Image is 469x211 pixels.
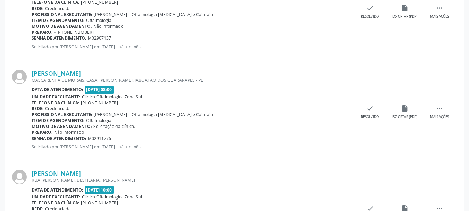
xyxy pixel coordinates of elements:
[32,100,79,106] b: Telefone da clínica:
[32,6,44,11] b: Rede:
[361,115,379,120] div: Resolvido
[32,117,85,123] b: Item de agendamento:
[54,129,84,135] span: Não informado
[32,23,92,29] b: Motivo de agendamento:
[430,14,449,19] div: Mais ações
[88,136,111,141] span: M02911776
[32,200,79,206] b: Telefone da clínica:
[32,123,92,129] b: Motivo de agendamento:
[82,94,142,100] span: Clinica Oftalmologica Zona Sul
[392,115,417,120] div: Exportar (PDF)
[94,112,213,117] span: [PERSON_NAME] | Oftalmologia [MEDICAL_DATA] e Catarata
[45,106,71,112] span: Credenciada
[392,14,417,19] div: Exportar (PDF)
[32,194,81,200] b: Unidade executante:
[32,106,44,112] b: Rede:
[32,112,92,117] b: Profissional executante:
[32,94,81,100] b: Unidade executante:
[85,86,114,94] span: [DATE] 08:00
[32,77,353,83] div: MASCARENHA DE MORAIS, CASA, [PERSON_NAME], JABOATAO DOS GUARARAPES - PE
[45,6,71,11] span: Credenciada
[85,186,114,194] span: [DATE] 10:00
[32,136,86,141] b: Senha de atendimento:
[32,70,81,77] a: [PERSON_NAME]
[32,177,353,183] div: RUA [PERSON_NAME], DESTILARIA, [PERSON_NAME]
[32,17,85,23] b: Item de agendamento:
[86,17,111,23] span: Oftalmologia
[81,100,118,106] span: [PHONE_NUMBER]
[94,11,213,17] span: [PERSON_NAME] | Oftalmologia [MEDICAL_DATA] e Catarata
[12,170,27,184] img: img
[93,123,135,129] span: Solicitação da clínica.
[32,29,53,35] b: Preparo:
[436,4,443,12] i: 
[12,70,27,84] img: img
[361,14,379,19] div: Resolvido
[430,115,449,120] div: Mais ações
[366,4,374,12] i: check
[32,35,86,41] b: Senha de atendimento:
[93,23,123,29] span: Não informado
[401,105,409,112] i: insert_drive_file
[32,144,353,150] p: Solicitado por [PERSON_NAME] em [DATE] - há um mês
[401,4,409,12] i: insert_drive_file
[54,29,94,35] span: - [PHONE_NUMBER]
[32,87,83,92] b: Data de atendimento:
[81,200,118,206] span: [PHONE_NUMBER]
[32,11,92,17] b: Profissional executante:
[366,105,374,112] i: check
[32,44,353,50] p: Solicitado por [PERSON_NAME] em [DATE] - há um mês
[32,170,81,177] a: [PERSON_NAME]
[32,129,53,135] b: Preparo:
[88,35,111,41] span: M02907137
[86,117,111,123] span: Oftalmologia
[82,194,142,200] span: Clinica Oftalmologica Zona Sul
[32,187,83,193] b: Data de atendimento:
[436,105,443,112] i: 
